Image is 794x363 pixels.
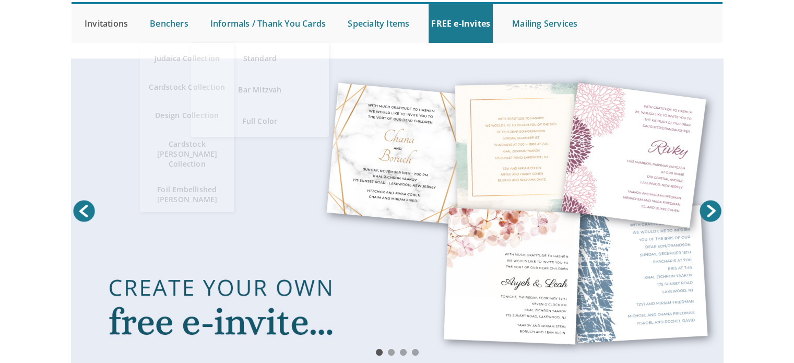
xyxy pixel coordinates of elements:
a: Specialty Items [345,4,412,43]
a: Cardstock [PERSON_NAME] Collection [140,131,234,177]
a: Judaica Collection [140,43,234,74]
a: Standard [191,43,328,74]
span: Foil Embellished [PERSON_NAME] [143,179,231,209]
a: Foil Embellished [PERSON_NAME] [140,177,234,212]
a: Prev [71,198,97,224]
a: Cardstock Collection [140,74,234,100]
a: Design Collection [140,100,234,131]
a: Bar Mitzvah [191,74,328,106]
span: Cardstock Collection [143,77,231,97]
span: Cardstock [PERSON_NAME] Collection [143,134,231,174]
a: Full Color [191,106,328,137]
a: Next [697,198,724,224]
a: Mailing Services [509,4,580,43]
a: FREE e-Invites [429,4,493,43]
a: Invitations [82,4,131,43]
a: Benchers [147,4,191,43]
a: Informals / Thank You Cards [208,4,328,43]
